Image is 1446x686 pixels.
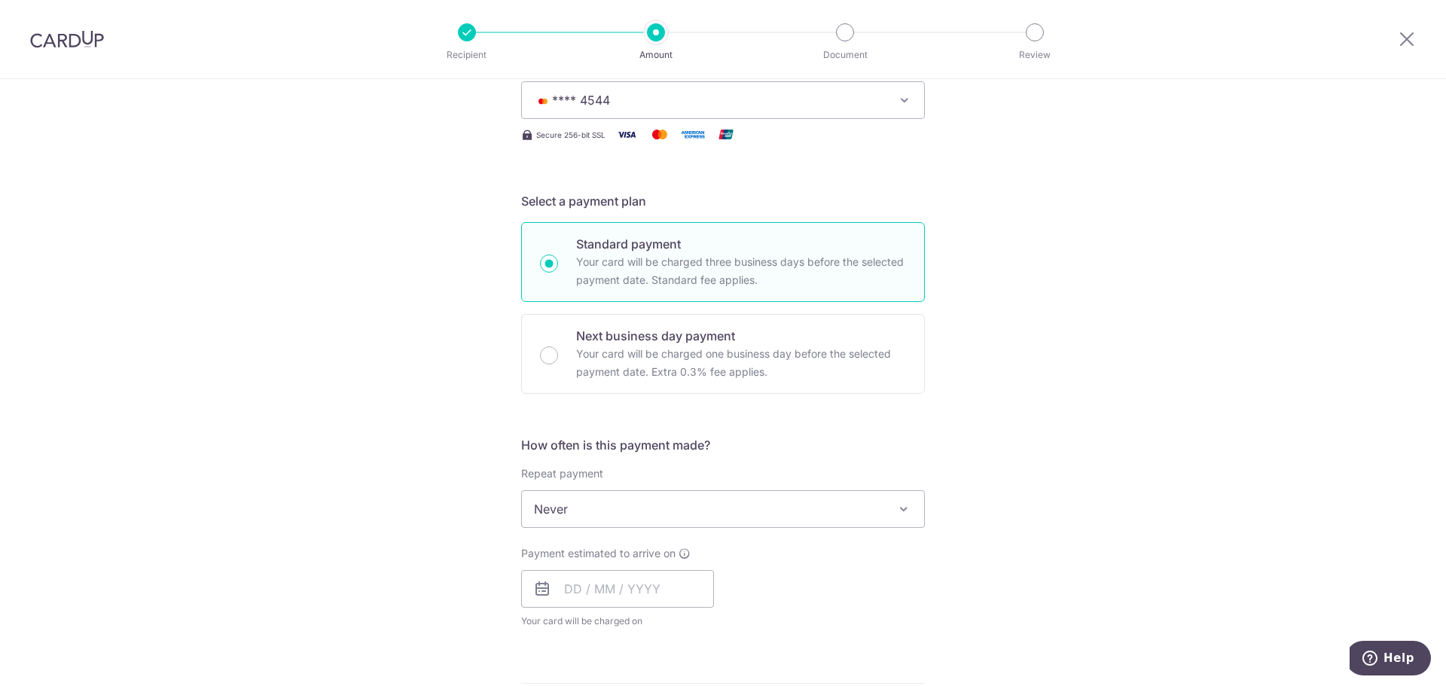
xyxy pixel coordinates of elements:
span: Secure 256-bit SSL [536,129,606,141]
img: Union Pay [711,125,741,144]
img: Visa [612,125,642,144]
label: Repeat payment [521,466,603,481]
p: Your card will be charged one business day before the selected payment date. Extra 0.3% fee applies. [576,345,906,381]
input: DD / MM / YYYY [521,570,714,608]
img: CardUp [30,30,104,48]
img: Mastercard [645,125,675,144]
span: Payment estimated to arrive on [521,546,676,561]
span: Your card will be charged on [521,614,714,629]
span: Never [521,490,925,528]
p: Standard payment [576,235,906,253]
img: American Express [678,125,708,144]
p: Document [789,47,901,63]
p: Your card will be charged three business days before the selected payment date. Standard fee appl... [576,253,906,289]
img: MASTERCARD [534,96,552,106]
p: Next business day payment [576,327,906,345]
p: Review [979,47,1091,63]
p: Recipient [411,47,523,63]
span: Never [522,491,924,527]
h5: How often is this payment made? [521,436,925,454]
iframe: Opens a widget where you can find more information [1350,641,1431,678]
p: Amount [600,47,712,63]
h5: Select a payment plan [521,192,925,210]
